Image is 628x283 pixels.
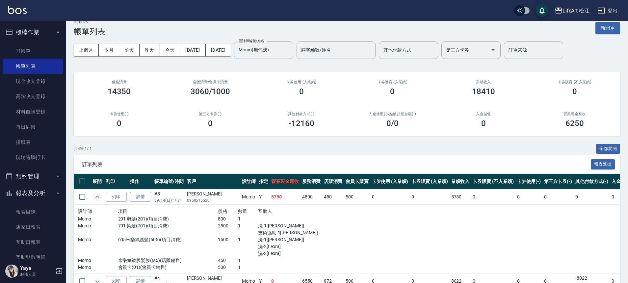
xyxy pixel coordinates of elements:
[82,80,157,84] h3: 服務消費
[106,192,127,202] button: 列印
[410,174,450,189] th: 卡券販賣 (入業績)
[264,80,339,84] h2: 卡券使用 (入業績)
[515,189,542,205] td: 0
[542,174,574,189] th: 第三方卡券(-)
[471,174,515,189] th: 卡券販賣 (不入業績)
[537,80,612,84] h2: 卡券販賣 (不入業績)
[218,209,227,214] span: 價格
[82,112,157,116] h2: 卡券使用(-)
[301,174,322,189] th: 服務消費
[238,264,258,271] p: 1
[3,74,63,89] a: 現金收支登錄
[481,119,486,128] h3: 0
[218,222,238,229] p: 2500
[299,87,304,96] h3: 0
[82,161,591,168] span: 訂單列表
[117,119,121,128] h3: 0
[591,161,615,167] a: 報表匯出
[238,222,258,229] p: 1
[446,112,521,116] h2: 入金儲值
[355,80,430,84] h2: 卡券販賣 (入業績)
[218,216,238,222] p: 800
[344,189,370,205] td: 500
[3,135,63,150] a: 排班表
[118,222,218,229] p: 701 染髮(701)(項目消費)
[472,87,495,96] h3: 18410
[596,144,620,154] button: 全部展開
[78,216,118,222] p: Momo
[239,39,264,43] label: 設計師編號/姓名
[301,189,322,205] td: 4800
[218,236,238,243] p: 1500
[8,6,27,14] img: Logo
[563,7,590,15] div: LifeArt 松江
[257,189,270,205] td: Y
[74,20,105,24] h2: ORDERS
[370,174,410,189] th: 卡券使用 (入業績)
[173,112,248,116] h2: 第三方卡券(-)
[118,236,218,243] p: 605米樂絲護髮(605)(項目消費)
[3,185,63,202] button: 報表及分析
[572,87,577,96] h3: 0
[240,174,257,189] th: 設計師
[536,4,549,17] button: save
[574,189,610,205] td: 0
[3,119,63,135] a: 每日結帳
[258,243,318,250] p: 洗-2[Leora]
[3,235,63,250] a: 互助日報表
[264,112,339,116] h2: 其他付款方式(-)
[238,257,258,264] p: 1
[595,25,620,31] a: 新開單
[119,44,140,56] button: 前天
[3,204,63,219] a: 報表目錄
[3,250,63,265] a: 互助點數明細
[3,168,63,185] button: 預約管理
[187,191,239,197] div: [PERSON_NAME]
[118,216,218,222] p: 201 剪髮(201)(項目消費)
[3,89,63,104] a: 高階收支登錄
[3,59,63,74] a: 帳單列表
[595,22,620,34] button: 新開單
[565,119,584,128] h3: 6250
[153,189,185,205] td: #5
[390,87,395,96] h3: 0
[78,257,118,264] p: Momo
[130,192,151,202] a: 詳情
[3,150,63,165] a: 現場電腦打卡
[78,222,118,229] p: Momo
[187,197,239,203] p: 0960515520
[370,189,410,205] td: 0
[574,174,610,189] th: 其他付款方式(-)
[238,216,258,222] p: 1
[344,174,370,189] th: 會員卡販賣
[238,236,258,243] p: 1
[104,174,128,189] th: 列印
[258,236,318,243] p: 洗-1[[PERSON_NAME]]
[92,192,102,202] button: expand row
[355,112,430,116] h2: 入金使用(-) /點數折抵金額(-)
[187,275,239,282] div: [PERSON_NAME]
[258,222,318,229] p: 洗-1[[PERSON_NAME]]
[173,80,248,84] h2: 店販消費 /會員卡消費
[20,265,54,271] h5: Yaya
[289,119,314,128] h3: -12160
[108,87,131,96] h3: 14350
[270,174,301,189] th: 營業現金應收
[257,174,270,189] th: 指定
[118,257,218,264] p: 米樂絲鍍膜髮膜(M6)(店販銷售)
[5,265,18,278] img: Person
[78,236,118,243] p: Momo
[208,119,213,128] h3: 0
[542,189,574,205] td: 0
[515,174,542,189] th: 卡券使用(-)
[154,197,184,203] p: 09/14 (日) 17:31
[140,44,160,56] button: 昨天
[446,80,521,84] h2: 業績收入
[191,87,230,96] h3: 3060/1000
[74,27,105,36] h3: 帳單列表
[78,264,118,271] p: Momo
[20,271,54,277] p: 服務人員
[258,250,318,257] p: 洗-3[Leora]
[450,174,471,189] th: 業績收入
[258,229,318,236] p: 技術協助-1[[PERSON_NAME]]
